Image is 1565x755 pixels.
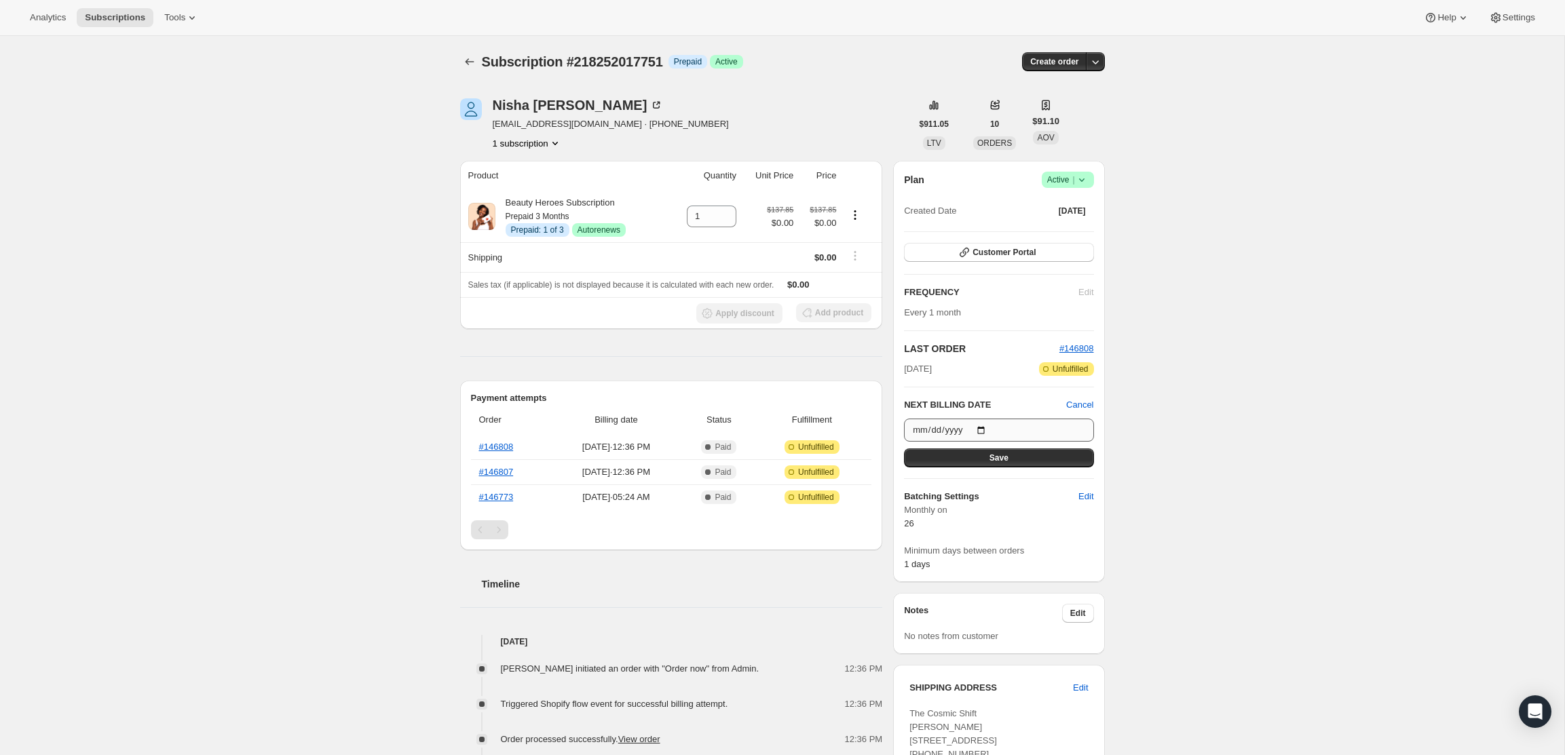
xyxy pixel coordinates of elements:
span: Unfulfilled [1053,364,1089,374]
span: Prepaid [674,56,702,67]
h2: NEXT BILLING DATE [904,398,1066,412]
h2: LAST ORDER [904,342,1059,355]
button: Create order [1022,52,1087,71]
a: View order [618,734,660,744]
button: Edit [1062,604,1094,623]
a: #146808 [1059,343,1094,353]
span: $0.00 [814,252,837,263]
div: Nisha [PERSON_NAME] [493,98,664,112]
span: Paid [715,467,731,478]
span: Order processed successfully. [501,734,660,744]
small: $137.85 [810,206,836,214]
span: 12:36 PM [845,662,883,676]
button: Tools [156,8,207,27]
span: Edit [1073,681,1088,695]
span: Paid [715,492,731,503]
span: [DATE] [904,362,932,376]
span: Edit [1078,490,1093,503]
span: Settings [1503,12,1535,23]
span: Create order [1030,56,1078,67]
button: Customer Portal [904,243,1093,262]
th: Shipping [460,242,670,272]
h2: FREQUENCY [904,286,1078,299]
span: Save [989,452,1008,463]
span: Analytics [30,12,66,23]
a: #146807 [479,467,514,477]
button: Save [904,448,1093,467]
span: Created Date [904,204,956,218]
span: Monthly on [904,503,1093,517]
h2: Plan [904,173,924,187]
span: Edit [1070,608,1086,619]
button: Edit [1065,677,1096,699]
button: Subscriptions [460,52,479,71]
nav: Pagination [471,520,872,539]
img: product img [468,203,495,230]
span: Unfulfilled [798,492,834,503]
span: Minimum days between orders [904,544,1093,558]
h4: [DATE] [460,635,883,648]
span: Active [715,56,738,67]
button: Cancel [1066,398,1093,412]
h2: Timeline [482,577,883,591]
small: Prepaid 3 Months [506,212,569,221]
span: $0.00 [802,216,836,230]
button: Settings [1481,8,1543,27]
span: Paid [715,442,731,452]
small: $137.85 [767,206,793,214]
th: Price [797,161,840,191]
div: Beauty Heroes Subscription [495,196,626,237]
button: $911.05 [911,115,957,134]
span: Active [1047,173,1089,187]
span: Autorenews [578,225,620,235]
button: 10 [982,115,1007,134]
button: [DATE] [1051,201,1094,220]
span: $0.00 [787,279,810,290]
span: Help [1437,12,1456,23]
span: Billing date [554,413,677,427]
span: [DATE] · 05:24 AM [554,490,677,504]
span: AOV [1037,133,1054,142]
span: 12:36 PM [845,697,883,711]
button: #146808 [1059,342,1094,355]
span: $0.00 [767,216,793,230]
h2: Payment attempts [471,391,872,405]
span: $91.10 [1032,115,1059,128]
span: | [1072,174,1074,185]
h3: Notes [904,604,1062,623]
span: ORDERS [977,138,1012,148]
span: Unfulfilled [798,442,834,452]
span: [DATE] [1059,206,1086,216]
th: Order [471,405,551,435]
span: Sales tax (if applicable) is not displayed because it is calculated with each new order. [468,280,774,290]
a: #146773 [479,492,514,502]
h6: Batching Settings [904,490,1078,503]
button: Help [1416,8,1477,27]
span: [PERSON_NAME] initiated an order with "Order now" from Admin. [501,663,759,674]
button: Subscriptions [77,8,153,27]
span: Nisha Anaya [460,98,482,120]
button: Shipping actions [844,248,866,263]
span: LTV [927,138,941,148]
th: Product [460,161,670,191]
span: Triggered Shopify flow event for successful billing attempt. [501,699,728,709]
span: $911.05 [920,119,949,130]
button: Product actions [844,208,866,222]
span: No notes from customer [904,631,998,641]
span: 10 [990,119,999,130]
span: Customer Portal [973,247,1036,258]
span: 1 days [904,559,930,569]
span: Status [685,413,752,427]
span: Prepaid: 1 of 3 [511,225,564,235]
h3: SHIPPING ADDRESS [909,681,1073,695]
span: [DATE] · 12:36 PM [554,465,677,479]
span: Unfulfilled [798,467,834,478]
div: Open Intercom Messenger [1519,695,1551,728]
span: [DATE] · 12:36 PM [554,440,677,454]
span: 12:36 PM [845,733,883,746]
a: #146808 [479,442,514,452]
span: [EMAIL_ADDRESS][DOMAIN_NAME] · [PHONE_NUMBER] [493,117,729,131]
span: Tools [164,12,185,23]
